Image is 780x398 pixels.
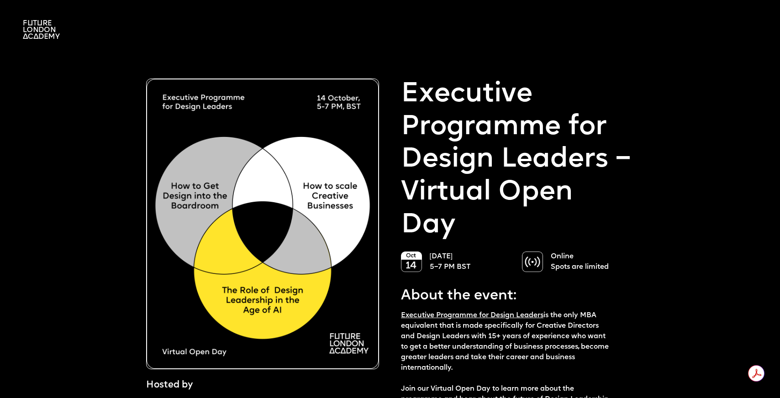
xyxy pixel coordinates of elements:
[401,287,611,305] p: About the event:
[23,20,60,39] img: A logo saying in 3 lines: Future London Academy
[146,378,193,393] p: Hosted by
[551,251,634,272] p: Online Spots are limited
[401,79,634,242] p: Executive Programme for Design Leaders – Virtual Open Day
[401,312,543,319] a: Executive Programme for Design Leaders
[430,251,513,272] p: [DATE] 5–7 PM BST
